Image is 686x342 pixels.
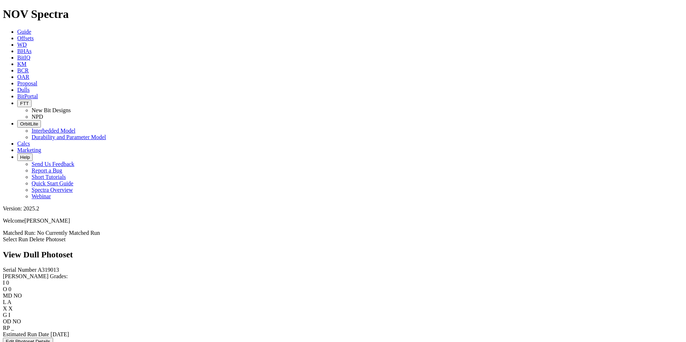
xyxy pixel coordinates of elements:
a: Short Tutorials [32,174,66,180]
a: Delete Photoset [29,236,66,242]
span: NO [14,293,22,299]
label: G [3,312,7,318]
h1: NOV Spectra [3,8,683,21]
label: L [3,299,6,305]
p: Welcome [3,218,683,224]
label: I [3,280,5,286]
span: I [9,312,10,318]
label: OD [3,318,11,324]
a: Dulls [17,87,30,93]
span: Matched Run: [3,230,36,236]
a: Durability and Parameter Model [32,134,106,140]
a: Report a Bug [32,167,62,174]
a: BCR [17,67,29,73]
label: RP [3,325,10,331]
label: Serial Number [3,267,37,273]
a: Proposal [17,80,37,86]
button: OrbitLite [17,120,41,128]
a: Offsets [17,35,34,41]
a: Spectra Overview [32,187,73,193]
span: [DATE] [51,331,69,337]
span: [PERSON_NAME] [24,218,70,224]
a: Quick Start Guide [32,180,73,186]
a: KM [17,61,27,67]
label: O [3,286,7,292]
span: OrbitLite [20,121,38,127]
label: Estimated Run Date [3,331,49,337]
a: BHAs [17,48,32,54]
div: [PERSON_NAME] Grades: [3,273,683,280]
span: Help [20,155,30,160]
span: A [7,299,11,305]
label: X [3,305,7,312]
button: Help [17,153,33,161]
a: Send Us Feedback [32,161,74,167]
a: NPD [32,114,43,120]
a: Interbedded Model [32,128,75,134]
a: Calcs [17,141,30,147]
a: Guide [17,29,31,35]
span: _ [11,325,14,331]
span: 0 [9,286,11,292]
button: FTT [17,100,32,107]
span: No Currently Matched Run [37,230,100,236]
a: Marketing [17,147,41,153]
a: OAR [17,74,29,80]
a: Webinar [32,193,51,199]
label: MD [3,293,12,299]
span: 0 [6,280,9,286]
a: New Bit Designs [32,107,71,113]
a: BitIQ [17,54,30,61]
span: X [9,305,13,312]
div: Version: 2025.2 [3,205,683,212]
span: A319013 [38,267,59,273]
a: WD [17,42,27,48]
span: FTT [20,101,29,106]
a: Select Run [3,236,28,242]
a: BitPortal [17,93,38,99]
span: NO [13,318,21,324]
h2: View Dull Photoset [3,250,683,260]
